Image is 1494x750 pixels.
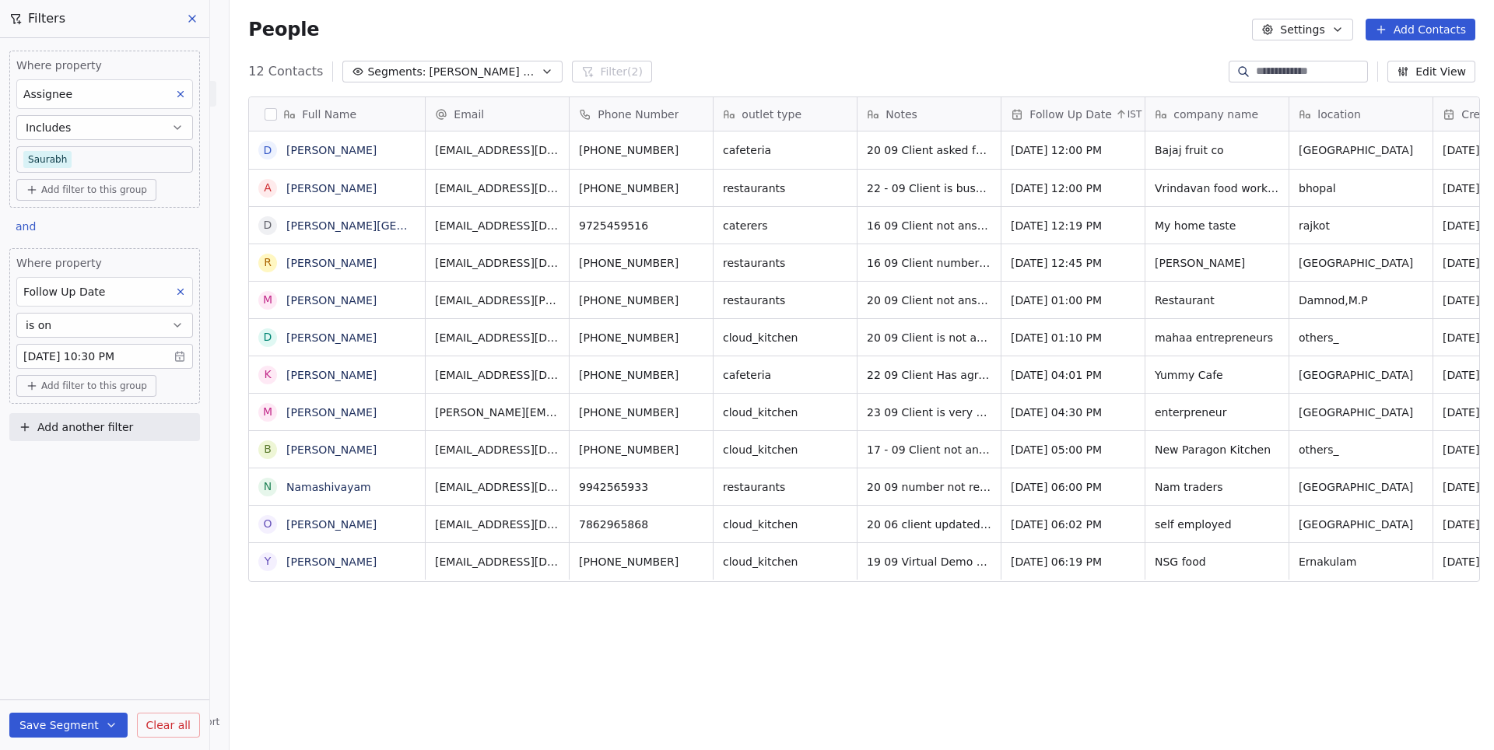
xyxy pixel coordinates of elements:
span: cloud_kitchen [723,330,847,345]
span: 22 09 Client Has agreed for a demo on 23 Rd at 6 pm 30-06 16:21 customer is having cafe he told m... [867,367,991,383]
span: [PERSON_NAME] Follow Up [429,64,538,80]
span: [EMAIL_ADDRESS][PERSON_NAME][DOMAIN_NAME] [435,293,559,308]
span: self employed [1155,517,1279,532]
a: [PERSON_NAME] [286,369,377,381]
span: 20 09 Client asked for a call back after 2 to 3 days for planning a virtual demo as his chef are ... [867,142,991,158]
div: company name [1145,97,1289,131]
div: Full Name [249,97,425,131]
button: Add Contacts [1366,19,1475,40]
span: [EMAIL_ADDRESS][DOMAIN_NAME] [435,180,559,196]
span: 12 Contacts [248,62,323,81]
span: [EMAIL_ADDRESS][DOMAIN_NAME] [435,255,559,271]
span: 7862965868 [579,517,703,532]
span: others_ [1299,330,1423,345]
span: [PHONE_NUMBER] [579,330,703,345]
span: 9725459516 [579,218,703,233]
span: Damnod,M.P [1299,293,1423,308]
div: K [265,366,272,383]
span: [PHONE_NUMBER] [579,554,703,570]
span: [PHONE_NUMBER] [579,180,703,196]
span: [EMAIL_ADDRESS][DOMAIN_NAME] [435,367,559,383]
span: 20 09 Client not answering calls 18 09 Client is busy will call back 26-06 11:51 customer is star... [867,293,991,308]
span: cafeteria [723,142,847,158]
span: [PHONE_NUMBER] [579,255,703,271]
a: [PERSON_NAME] [286,331,377,344]
span: others_ [1299,442,1423,457]
span: [GEOGRAPHIC_DATA] [1299,479,1423,495]
span: IST [1128,108,1142,121]
span: [DATE] 05:00 PM [1011,442,1135,457]
div: R [264,254,272,271]
span: Full Name [302,107,356,122]
span: [EMAIL_ADDRESS][DOMAIN_NAME] [435,479,559,495]
span: restaurants [723,479,847,495]
span: [GEOGRAPHIC_DATA] [1299,517,1423,532]
span: [DATE] 04:30 PM [1011,405,1135,420]
span: NSG food [1155,554,1279,570]
span: 20 09 Client is not answering calls now 20 09 client is having lunch call after 30 mins 24-06 11:... [867,330,991,345]
span: outlet type [742,107,801,122]
a: [PERSON_NAME] [286,182,377,195]
span: Bajaj fruit co [1155,142,1279,158]
a: [PERSON_NAME] [286,518,377,531]
a: [PERSON_NAME] [286,294,377,307]
span: My home taste [1155,218,1279,233]
span: [PERSON_NAME][EMAIL_ADDRESS][PERSON_NAME][DOMAIN_NAME] [435,405,559,420]
span: [DATE] 06:00 PM [1011,479,1135,495]
span: People [248,18,319,41]
a: [PERSON_NAME] [286,443,377,456]
div: Notes [857,97,1001,131]
span: [DATE] 12:00 PM [1011,180,1135,196]
span: 23 09 Client is very busy call after 1 hour 30-06 16:08 customer is just starting his commercial ... [867,405,991,420]
span: [EMAIL_ADDRESS][DOMAIN_NAME] [435,218,559,233]
span: [EMAIL_ADDRESS][DOMAIN_NAME] [435,442,559,457]
span: Email [454,107,484,122]
div: Follow Up DateIST [1001,97,1145,131]
div: o [264,516,272,532]
span: Phone Number [598,107,679,122]
span: [EMAIL_ADDRESS][DOMAIN_NAME] [435,554,559,570]
div: d [264,217,272,233]
button: Edit View [1387,61,1475,82]
span: 20 06 client updated wa number shared the content he will get back.18-06 11:00 customer has a clo... [867,517,991,532]
span: Yummy Cafe [1155,367,1279,383]
span: rajkot [1299,218,1423,233]
span: [EMAIL_ADDRESS][DOMAIN_NAME] [435,330,559,345]
div: location [1289,97,1433,131]
span: restaurants [723,255,847,271]
span: mahaa entrepreneurs [1155,330,1279,345]
div: Email [426,97,569,131]
span: Segments: [367,64,426,80]
span: cloud_kitchen [723,554,847,570]
span: [PHONE_NUMBER] [579,293,703,308]
span: cloud_kitchen [723,405,847,420]
span: [PHONE_NUMBER] [579,367,703,383]
div: Phone Number [570,97,713,131]
span: Notes [886,107,917,122]
span: caterers [723,218,847,233]
span: [DATE] 12:00 PM [1011,142,1135,158]
button: Settings [1252,19,1352,40]
div: grid [249,131,426,720]
span: Restaurant [1155,293,1279,308]
span: cloud_kitchen [723,442,847,457]
span: [EMAIL_ADDRESS][DOMAIN_NAME] [435,517,559,532]
span: Vrindavan food works pvt Ltd [1155,180,1279,196]
span: [DATE] 01:10 PM [1011,330,1135,345]
span: 9942565933 [579,479,703,495]
span: company name [1173,107,1258,122]
span: [GEOGRAPHIC_DATA] [1299,367,1423,383]
button: Filter(2) [572,61,652,82]
div: D [264,142,272,159]
span: Nam traders [1155,479,1279,495]
span: [PHONE_NUMBER] [579,405,703,420]
div: Y [265,553,272,570]
span: New Paragon Kitchen [1155,442,1279,457]
span: restaurants [723,180,847,196]
span: Ernakulam [1299,554,1423,570]
a: Namashivayam [286,481,371,493]
span: 19 09 Virtual Demo Given client was asking for discount gave final offer as 110 per device he is ... [867,554,991,570]
span: [GEOGRAPHIC_DATA] [1299,255,1423,271]
span: [DATE] 06:02 PM [1011,517,1135,532]
span: cafeteria [723,367,847,383]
